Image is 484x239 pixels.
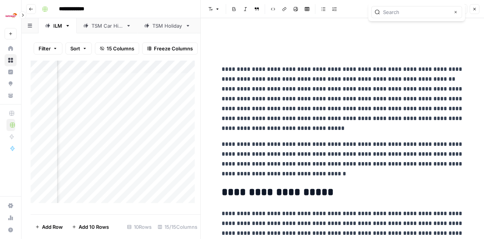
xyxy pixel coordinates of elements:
input: Search [383,8,450,16]
a: TSM Holiday [138,18,197,33]
div: 10 Rows [124,221,155,233]
a: TSM Car Hire [77,18,138,33]
div: TSM Car Hire [92,22,123,30]
button: Workspace: Ice Travel Group [5,6,17,25]
span: 15 Columns [107,45,134,52]
span: Freeze Columns [154,45,193,52]
a: Browse [5,54,17,66]
div: ILM [53,22,62,30]
button: Freeze Columns [142,42,198,55]
a: Your Data [5,89,17,102]
span: Add 10 Rows [79,223,109,231]
button: Sort [65,42,92,55]
a: Insights [5,66,17,78]
span: Sort [70,45,80,52]
button: 15 Columns [95,42,139,55]
span: Add Row [42,223,63,231]
a: ILM [39,18,77,33]
div: 15/15 Columns [155,221,200,233]
button: Help + Support [5,224,17,236]
span: Filter [39,45,51,52]
a: Opportunities [5,78,17,90]
img: Ice Travel Group Logo [5,9,18,22]
button: Filter [34,42,62,55]
button: Add 10 Rows [67,221,113,233]
a: Home [5,42,17,55]
div: TSM Holiday [152,22,182,30]
a: Settings [5,200,17,212]
button: Add Row [31,221,67,233]
a: Usage [5,212,17,224]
